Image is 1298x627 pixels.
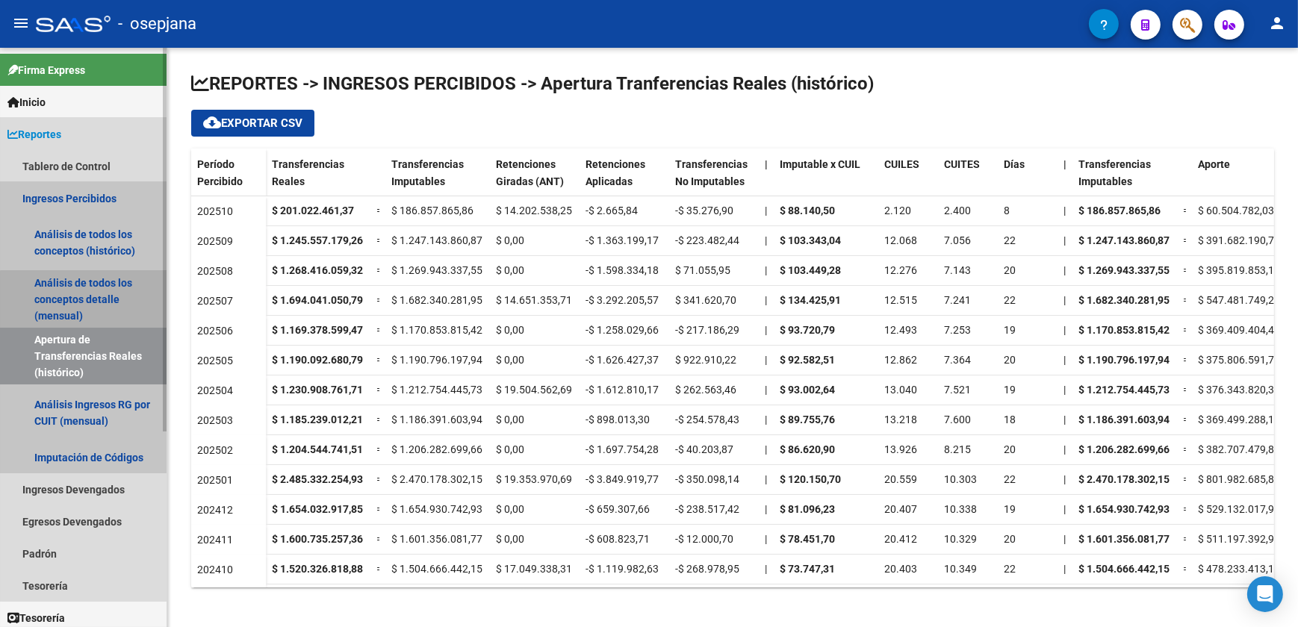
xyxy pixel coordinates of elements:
[675,473,739,485] span: -$ 350.098,14
[1198,503,1280,515] span: $ 529.132.017,96
[376,414,382,425] span: =
[586,158,645,187] span: Retenciones Aplicadas
[1063,354,1066,366] span: |
[376,234,382,246] span: =
[1183,414,1189,425] span: =
[998,149,1058,211] datatable-header-cell: Días
[944,384,971,396] span: 7.521
[1004,503,1016,515] span: 19
[376,294,382,306] span: =
[884,264,917,276] span: 12.276
[1198,234,1280,246] span: $ 391.682.190,70
[780,563,835,575] strong: $ 73.747,31
[272,443,363,455] strong: $ 1.204.544.741,51
[7,126,61,143] span: Reportes
[884,563,917,575] span: 20.403
[884,443,917,455] span: 13.926
[765,234,767,246] span: |
[884,234,917,246] span: 12.068
[1078,294,1170,306] strong: $ 1.682.340.281,95
[765,473,767,485] span: |
[272,324,363,336] strong: $ 1.169.378.599,47
[675,563,739,575] span: -$ 268.978,95
[884,533,917,545] span: 20.412
[1063,503,1066,515] span: |
[944,443,971,455] span: 8.215
[391,563,482,575] span: $ 1.504.666.442,15
[391,205,473,216] span: $ 186.857.865,86
[272,503,363,515] strong: $ 1.654.032.917,85
[1063,294,1066,306] span: |
[1268,14,1286,32] mat-icon: person
[391,158,464,187] span: Transferencias Imputables
[1078,324,1170,336] strong: $ 1.170.853.815,42
[884,324,917,336] span: 12.493
[1183,205,1189,216] span: =
[376,324,382,336] span: =
[765,533,767,545] span: |
[675,384,736,396] span: $ 262.563,46
[272,234,363,246] strong: $ 1.245.557.179,26
[197,444,233,456] span: 202502
[1198,324,1280,336] span: $ 369.409.404,47
[1004,563,1016,575] span: 22
[1183,354,1189,366] span: =
[780,205,835,216] strong: $ 88.140,50
[580,149,669,211] datatable-header-cell: Retenciones Aplicadas
[376,443,382,455] span: =
[944,234,971,246] span: 7.056
[496,205,572,216] span: $ 14.202.538,25
[780,264,841,276] strong: $ 103.449,28
[197,564,233,575] span: 202410
[765,503,767,515] span: |
[780,384,835,396] strong: $ 93.002,64
[780,414,835,425] strong: $ 89.755,76
[878,149,938,211] datatable-header-cell: CUILES
[944,354,971,366] span: 7.364
[765,414,767,425] span: |
[884,384,917,396] span: 13.040
[496,234,524,246] span: $ 0,00
[197,265,233,277] span: 202508
[391,414,482,425] span: $ 1.186.391.603,94
[1072,149,1177,211] datatable-header-cell: Transferencias Imputables
[884,205,911,216] span: 2.120
[203,116,302,130] span: Exportar CSV
[1004,354,1016,366] span: 20
[780,443,835,455] strong: $ 86.620,90
[675,158,748,187] span: Transferencias No Imputables
[1063,384,1066,396] span: |
[780,473,841,485] strong: $ 120.150,70
[197,534,233,546] span: 202411
[1063,414,1066,425] span: |
[774,149,878,211] datatable-header-cell: Imputable x CUIL
[272,533,363,545] strong: $ 1.600.735.257,36
[376,503,382,515] span: =
[376,563,382,575] span: =
[1198,264,1280,276] span: $ 395.819.853,17
[490,149,580,211] datatable-header-cell: Retenciones Giradas (ANT)
[496,324,524,336] span: $ 0,00
[1192,149,1297,211] datatable-header-cell: Aporte
[1063,533,1066,545] span: |
[1183,324,1189,336] span: =
[780,158,860,170] span: Imputable x CUIL
[1078,234,1170,246] strong: $ 1.247.143.860,87
[1004,533,1016,545] span: 20
[765,384,767,396] span: |
[586,533,650,545] span: -$ 608.823,71
[391,473,482,485] span: $ 2.470.178.302,15
[376,384,382,396] span: =
[765,294,767,306] span: |
[118,7,196,40] span: - osepjana
[1183,563,1189,575] span: =
[780,324,835,336] strong: $ 93.720,79
[197,355,233,366] span: 202505
[1183,384,1189,396] span: =
[1004,473,1016,485] span: 22
[12,14,30,32] mat-icon: menu
[1198,158,1230,170] span: Aporte
[675,533,733,545] span: -$ 12.000,70
[884,294,917,306] span: 12.515
[1078,473,1170,485] strong: $ 2.470.178.302,15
